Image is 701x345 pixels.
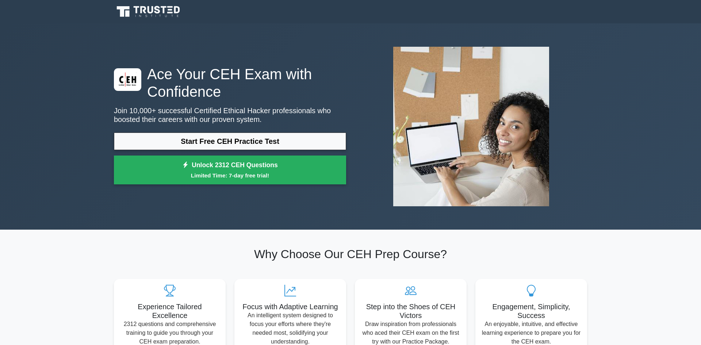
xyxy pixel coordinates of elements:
[114,65,346,100] h1: Ace Your CEH Exam with Confidence
[120,302,220,320] h5: Experience Tailored Excellence
[114,156,346,185] a: Unlock 2312 CEH QuestionsLimited Time: 7-day free trial!
[114,247,587,261] h2: Why Choose Our CEH Prep Course?
[123,171,337,180] small: Limited Time: 7-day free trial!
[481,302,581,320] h5: Engagement, Simplicity, Success
[240,302,340,311] h5: Focus with Adaptive Learning
[361,302,461,320] h5: Step into the Shoes of CEH Victors
[114,106,346,124] p: Join 10,000+ successful Certified Ethical Hacker professionals who boosted their careers with our...
[114,133,346,150] a: Start Free CEH Practice Test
